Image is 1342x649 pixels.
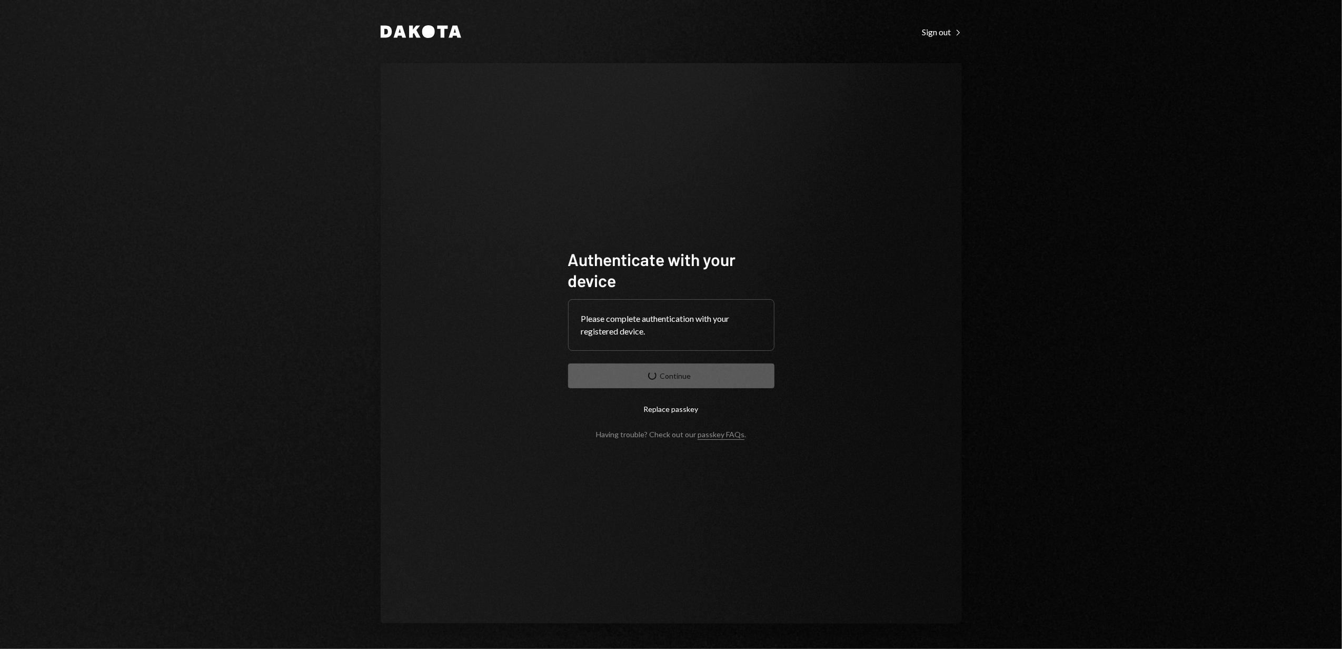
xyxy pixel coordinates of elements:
[568,397,774,421] button: Replace passkey
[568,249,774,291] h1: Authenticate with your device
[596,430,746,439] div: Having trouble? Check out our .
[922,27,962,37] div: Sign out
[698,430,744,440] a: passkey FAQs
[581,312,761,338] div: Please complete authentication with your registered device.
[922,26,962,37] a: Sign out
